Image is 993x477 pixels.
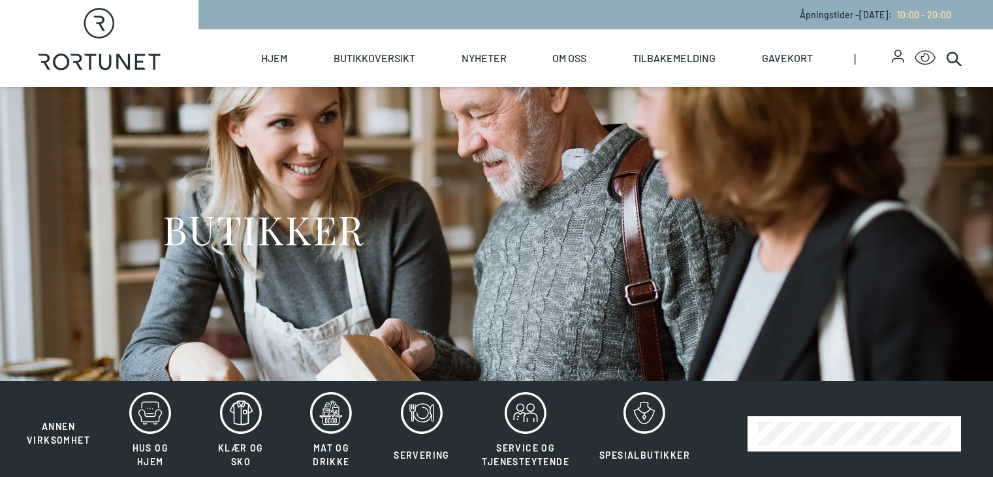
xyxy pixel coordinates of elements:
span: 10:00 - 20:00 [897,9,951,20]
a: Gavekort [762,29,813,87]
a: 10:00 - 20:00 [892,9,951,20]
a: Nyheter [462,29,507,87]
span: Servering [394,450,450,461]
button: Hus og hjem [106,391,195,476]
a: Butikkoversikt [334,29,415,87]
span: Hus og hjem [133,442,168,467]
span: | [854,29,892,87]
span: Spesialbutikker [599,450,690,461]
h1: BUTIKKER [163,205,364,254]
a: Om oss [552,29,586,87]
button: Klær og sko [197,391,285,476]
button: Spesialbutikker [586,391,704,476]
p: Åpningstider - [DATE] : [800,8,951,22]
button: Service og tjenesteytende [468,391,583,476]
button: Mat og drikke [287,391,375,476]
button: Servering [378,391,466,476]
a: Hjem [261,29,287,87]
span: Mat og drikke [313,442,349,467]
a: Tilbakemelding [633,29,716,87]
span: Klær og sko [218,442,264,467]
button: Annen virksomhet [13,391,104,448]
span: Annen virksomhet [27,421,90,446]
button: Open Accessibility Menu [915,48,936,69]
span: Service og tjenesteytende [482,442,569,467]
